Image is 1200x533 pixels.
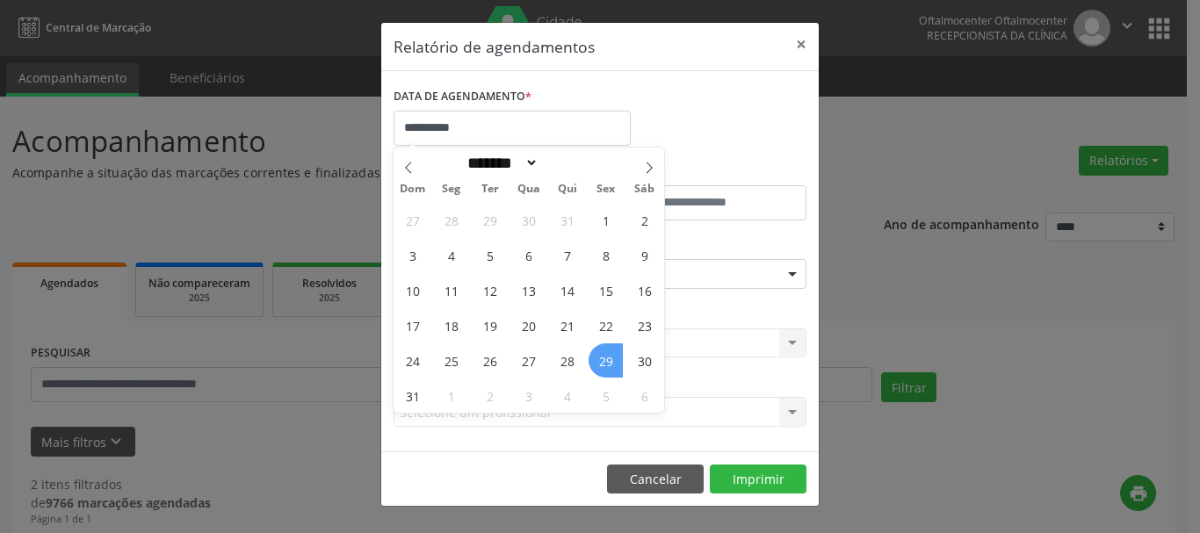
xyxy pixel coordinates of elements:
[627,238,661,272] span: Agosto 9, 2025
[550,378,584,413] span: Setembro 4, 2025
[548,184,587,195] span: Qui
[625,184,664,195] span: Sáb
[710,465,806,494] button: Imprimir
[511,273,546,307] span: Agosto 13, 2025
[395,238,430,272] span: Agosto 3, 2025
[589,308,623,342] span: Agosto 22, 2025
[550,203,584,237] span: Julho 31, 2025
[394,35,595,58] h5: Relatório de agendamentos
[589,343,623,378] span: Agosto 29, 2025
[395,343,430,378] span: Agosto 24, 2025
[394,83,531,111] label: DATA DE AGENDAMENTO
[589,273,623,307] span: Agosto 15, 2025
[607,465,704,494] button: Cancelar
[550,273,584,307] span: Agosto 14, 2025
[473,378,507,413] span: Setembro 2, 2025
[432,184,471,195] span: Seg
[784,23,819,66] button: Close
[434,238,468,272] span: Agosto 4, 2025
[627,378,661,413] span: Setembro 6, 2025
[395,273,430,307] span: Agosto 10, 2025
[471,184,510,195] span: Ter
[434,308,468,342] span: Agosto 18, 2025
[589,238,623,272] span: Agosto 8, 2025
[589,203,623,237] span: Agosto 1, 2025
[395,308,430,342] span: Agosto 17, 2025
[473,203,507,237] span: Julho 29, 2025
[434,378,468,413] span: Setembro 1, 2025
[473,238,507,272] span: Agosto 5, 2025
[604,158,806,185] label: ATÉ
[587,184,625,195] span: Sex
[627,308,661,342] span: Agosto 23, 2025
[539,154,596,172] input: Year
[627,273,661,307] span: Agosto 16, 2025
[627,203,661,237] span: Agosto 2, 2025
[395,203,430,237] span: Julho 27, 2025
[395,378,430,413] span: Agosto 31, 2025
[434,273,468,307] span: Agosto 11, 2025
[627,343,661,378] span: Agosto 30, 2025
[511,238,546,272] span: Agosto 6, 2025
[511,203,546,237] span: Julho 30, 2025
[434,203,468,237] span: Julho 28, 2025
[434,343,468,378] span: Agosto 25, 2025
[394,184,432,195] span: Dom
[473,343,507,378] span: Agosto 26, 2025
[510,184,548,195] span: Qua
[473,273,507,307] span: Agosto 12, 2025
[473,308,507,342] span: Agosto 19, 2025
[511,378,546,413] span: Setembro 3, 2025
[461,154,539,172] select: Month
[550,308,584,342] span: Agosto 21, 2025
[511,308,546,342] span: Agosto 20, 2025
[511,343,546,378] span: Agosto 27, 2025
[589,378,623,413] span: Setembro 5, 2025
[550,343,584,378] span: Agosto 28, 2025
[550,238,584,272] span: Agosto 7, 2025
